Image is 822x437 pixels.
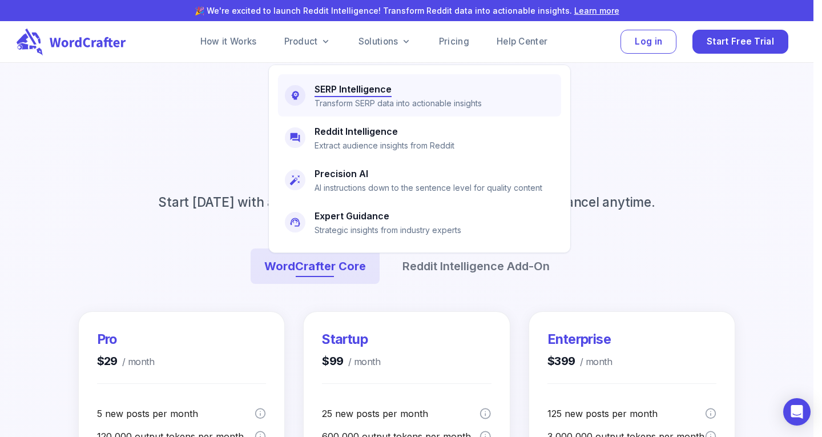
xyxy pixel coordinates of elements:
[97,330,155,348] h3: Pro
[315,139,454,152] p: Extract audience insights from Reddit
[315,97,482,110] p: Transform SERP data into actionable insights
[200,35,257,49] a: How it Works
[315,123,398,139] h6: Reddit Intelligence
[547,407,705,420] p: 125 new posts per month
[783,398,811,426] div: Open Intercom Messenger
[315,81,392,97] h6: SERP Intelligence
[322,353,380,370] h4: $99
[278,117,561,159] a: Reddit IntelligenceExtract audience insights from Reddit
[479,407,491,420] svg: A post is a new piece of content, an imported content for optimization or a content brief.
[278,74,561,117] a: SERP IntelligenceTransform SERP data into actionable insights
[97,407,255,420] p: 5 new posts per month
[97,353,155,370] h4: $29
[439,35,469,49] a: Pricing
[707,34,774,50] span: Start Free Trial
[315,182,542,194] p: AI instructions down to the sentence level for quality content
[315,224,461,236] p: Strategic insights from industry experts
[278,201,561,243] a: Expert GuidanceStrategic insights from industry experts
[315,208,389,224] h6: Expert Guidance
[140,193,673,212] p: Start [DATE] with a free trial for 14 days. No long-term contracts. Cancel anytime.
[497,35,547,49] a: Help Center
[315,166,368,182] h6: Precision AI
[574,6,619,15] a: Learn more
[705,407,716,420] svg: A post is a new piece of content, an imported content for optimization or a content brief.
[547,330,612,348] h3: Enterprise
[251,248,380,284] button: WordCrafter Core
[18,5,795,17] p: 🎉 We're excited to launch Reddit Intelligence! Transform Reddit data into actionable insights.
[635,34,662,50] span: Log in
[118,354,154,370] span: / month
[344,354,380,370] span: / month
[389,248,563,284] button: Reddit Intelligence Add-On
[284,35,331,49] a: Product
[547,353,612,370] h4: $399
[278,159,561,201] a: Precision AIAI instructions down to the sentence level for quality content
[575,354,612,370] span: / month
[255,407,266,420] svg: A post is a new piece of content, an imported content for optimization or a content brief.
[358,35,412,49] a: Solutions
[322,407,479,420] p: 25 new posts per month
[322,330,380,348] h3: Startup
